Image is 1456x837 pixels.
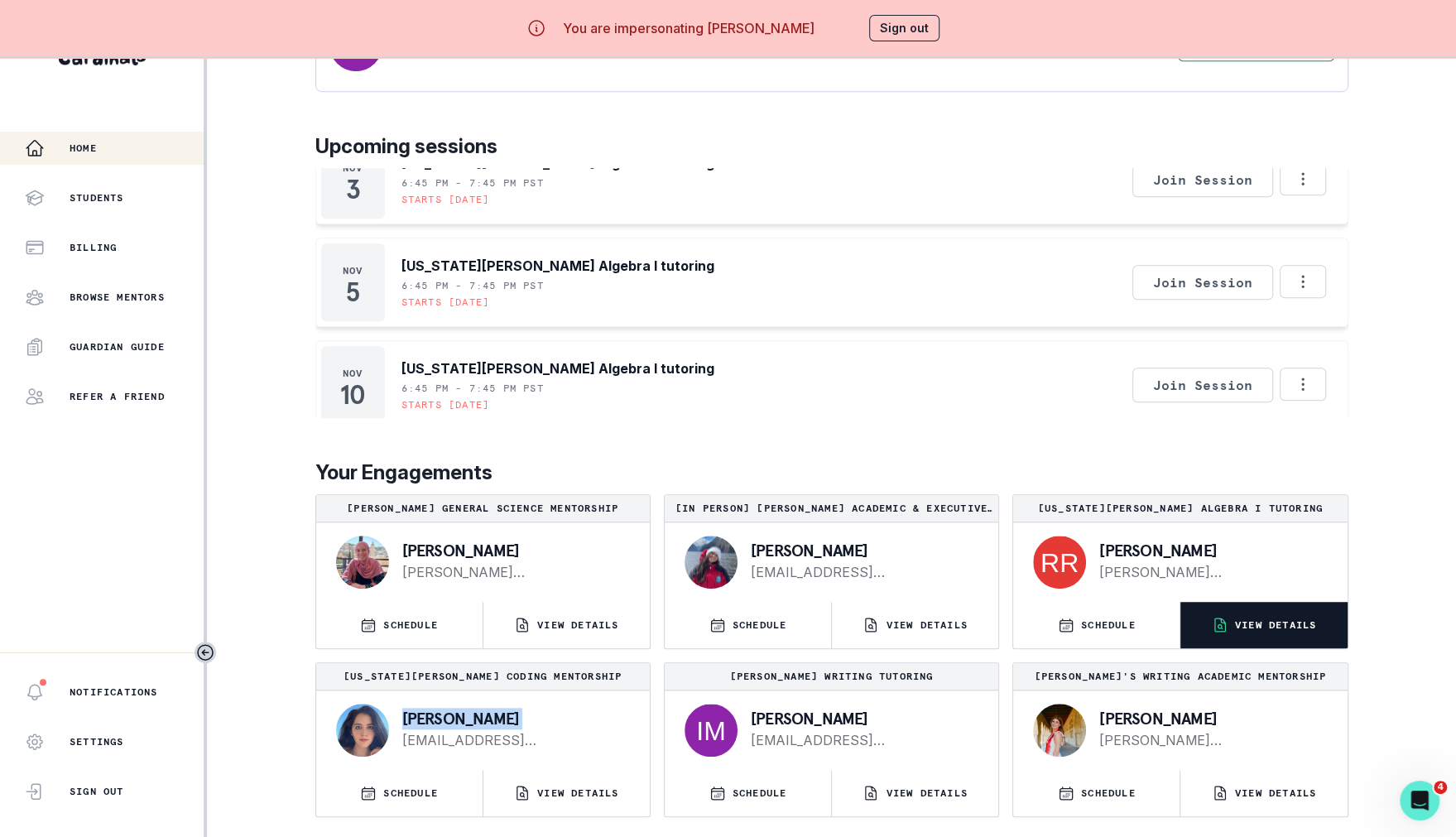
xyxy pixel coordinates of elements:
[1132,265,1273,300] button: Join Session
[323,670,643,683] p: [US_STATE][PERSON_NAME] Coding Mentorship
[316,770,483,816] button: SCHEDULE
[401,382,544,395] p: 6:45 PM - 7:45 PM PST
[343,264,363,277] p: Nov
[346,284,359,301] p: 5
[340,387,364,403] p: 10
[1280,368,1326,401] button: Options
[401,176,544,190] p: 6:45 PM - 7:45 PM PST
[1434,781,1447,794] span: 4
[343,367,363,380] p: Nov
[383,618,438,632] p: SCHEDULE
[563,18,814,38] p: You are impersonating [PERSON_NAME]
[70,142,97,155] p: Home
[1020,670,1340,683] p: [PERSON_NAME]'s Writing Academic Mentorship
[343,161,363,175] p: Nov
[1081,618,1136,632] p: SCHEDULE
[665,770,831,816] button: SCHEDULE
[1132,162,1273,197] button: Join Session
[1132,368,1273,402] button: Join Session
[751,542,972,559] p: [PERSON_NAME]
[869,15,939,41] button: Sign out
[70,291,165,304] p: Browse Mentors
[195,642,216,663] button: Toggle sidebar
[315,458,1348,488] p: Your Engagements
[733,618,787,632] p: SCHEDULE
[70,340,165,354] p: Guardian Guide
[346,181,360,198] p: 3
[70,241,117,254] p: Billing
[402,562,623,582] a: [PERSON_NAME][EMAIL_ADDRESS][DOMAIN_NAME]
[70,685,158,699] p: Notifications
[886,786,967,800] p: VIEW DETAILS
[671,670,992,683] p: [PERSON_NAME] Writing tutoring
[1280,162,1326,195] button: Options
[1280,265,1326,298] button: Options
[733,786,787,800] p: SCHEDULE
[751,730,972,750] a: [EMAIL_ADDRESS][DOMAIN_NAME]
[665,602,831,648] button: SCHEDULE
[751,562,972,582] a: [EMAIL_ADDRESS][DOMAIN_NAME]
[1099,562,1320,582] a: [PERSON_NAME][EMAIL_ADDRESS][PERSON_NAME][DOMAIN_NAME]
[316,602,483,648] button: SCHEDULE
[751,710,972,727] p: [PERSON_NAME]
[402,730,623,750] a: [EMAIL_ADDRESS][DOMAIN_NAME]
[1400,781,1439,820] iframe: Intercom live chat
[685,704,738,757] img: svg
[671,502,992,515] p: [IN PERSON] [PERSON_NAME] Academic & Executive Function Mentorship
[401,358,714,378] p: [US_STATE][PERSON_NAME] Algebra I tutoring
[537,618,618,632] p: VIEW DETAILS
[70,390,165,403] p: Refer a friend
[70,735,124,748] p: Settings
[832,602,998,648] button: VIEW DETAILS
[832,770,998,816] button: VIEW DETAILS
[383,786,438,800] p: SCHEDULE
[1013,770,1180,816] button: SCHEDULE
[886,618,967,632] p: VIEW DETAILS
[1099,710,1320,727] p: [PERSON_NAME]
[70,191,124,204] p: Students
[1020,502,1340,515] p: [US_STATE][PERSON_NAME] Algebra I tutoring
[401,193,490,206] p: Starts [DATE]
[401,398,490,411] p: Starts [DATE]
[1180,770,1347,816] button: VIEW DETAILS
[483,602,650,648] button: VIEW DETAILS
[401,296,490,309] p: Starts [DATE]
[401,279,544,292] p: 6:45 PM - 7:45 PM PST
[1180,602,1347,648] button: VIEW DETAILS
[1099,542,1320,559] p: [PERSON_NAME]
[1235,618,1316,632] p: VIEW DETAILS
[483,770,650,816] button: VIEW DETAILS
[1081,786,1136,800] p: SCHEDULE
[1013,602,1180,648] button: SCHEDULE
[402,710,623,727] p: [PERSON_NAME]
[401,256,714,276] p: [US_STATE][PERSON_NAME] Algebra I tutoring
[1099,730,1320,750] a: [PERSON_NAME][EMAIL_ADDRESS][DOMAIN_NAME]
[1235,786,1316,800] p: VIEW DETAILS
[315,132,1348,161] p: Upcoming sessions
[70,785,124,798] p: Sign Out
[537,786,618,800] p: VIEW DETAILS
[402,542,623,559] p: [PERSON_NAME]
[323,502,643,515] p: [PERSON_NAME] General Science Mentorship
[1033,536,1086,589] img: svg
